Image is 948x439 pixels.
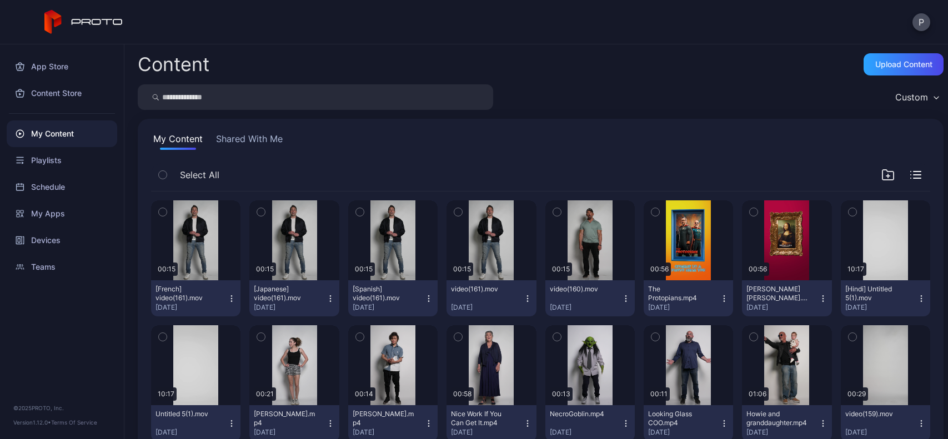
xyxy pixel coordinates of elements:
div: [DATE] [451,428,523,437]
div: The Protopians.mp4 [648,285,709,302]
div: Nice Work If You Can Get It.mp4 [451,410,512,427]
a: My Content [7,120,117,147]
div: video(160).mov [550,285,611,294]
div: [DATE] [451,303,523,312]
button: [Hindi] Untitled 5(1).mov[DATE] [841,280,930,316]
span: Version 1.12.0 • [13,419,51,426]
a: Teams [7,254,117,280]
div: [DATE] [845,303,917,312]
a: Schedule [7,174,117,200]
div: Howie and granddaughter.mp4 [746,410,807,427]
div: [DATE] [550,303,621,312]
div: [Hindi] Untitled 5(1).mov [845,285,906,302]
button: [Spanish] video(161).mov[DATE] [348,280,438,316]
div: [DATE] [648,303,720,312]
button: [PERSON_NAME] [PERSON_NAME].mp4[DATE] [742,280,831,316]
button: video(160).mov[DATE] [545,280,635,316]
button: [French] video(161).mov[DATE] [151,280,240,316]
button: P [912,13,930,31]
div: Shin Lim.mp4 [353,410,414,427]
div: [DATE] [254,303,325,312]
div: [DATE] [550,428,621,437]
a: Devices [7,227,117,254]
div: Carie Berk.mp4 [254,410,315,427]
button: Upload Content [864,53,944,75]
div: [DATE] [353,303,424,312]
div: [DATE] [648,428,720,437]
div: Content [138,55,209,74]
div: © 2025 PROTO, Inc. [13,403,111,412]
div: video(159).mov [845,410,906,418]
div: [DATE] [746,303,818,312]
div: Upload Content [875,60,932,69]
a: Playlists [7,147,117,174]
div: [French] video(161).mov [156,285,217,302]
a: Content Store [7,80,117,107]
div: Custom [895,92,928,103]
button: The Protopians.mp4[DATE] [644,280,733,316]
button: video(161).mov[DATE] [447,280,536,316]
div: video(161).mov [451,285,512,294]
button: [Japanese] video(161).mov[DATE] [249,280,339,316]
button: Shared With Me [214,132,285,150]
span: Select All [180,168,219,181]
div: [Spanish] video(161).mov [353,285,414,302]
a: Terms Of Service [51,419,97,426]
div: [Japanese] video(161).mov [254,285,315,302]
div: [DATE] [746,428,818,437]
div: [DATE] [156,428,227,437]
a: My Apps [7,200,117,227]
div: [DATE] [845,428,917,437]
div: [DATE] [254,428,325,437]
div: Looking Glass COO.mp4 [648,410,709,427]
div: Da Vinci's Mona Lisa.mp4 [746,285,807,302]
div: Untitled 5(1).mov [156,410,217,418]
div: NecroGoblin.mp4 [550,410,611,418]
button: Custom [890,84,944,110]
a: App Store [7,53,117,80]
div: [DATE] [353,428,424,437]
button: My Content [151,132,205,150]
div: [DATE] [156,303,227,312]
